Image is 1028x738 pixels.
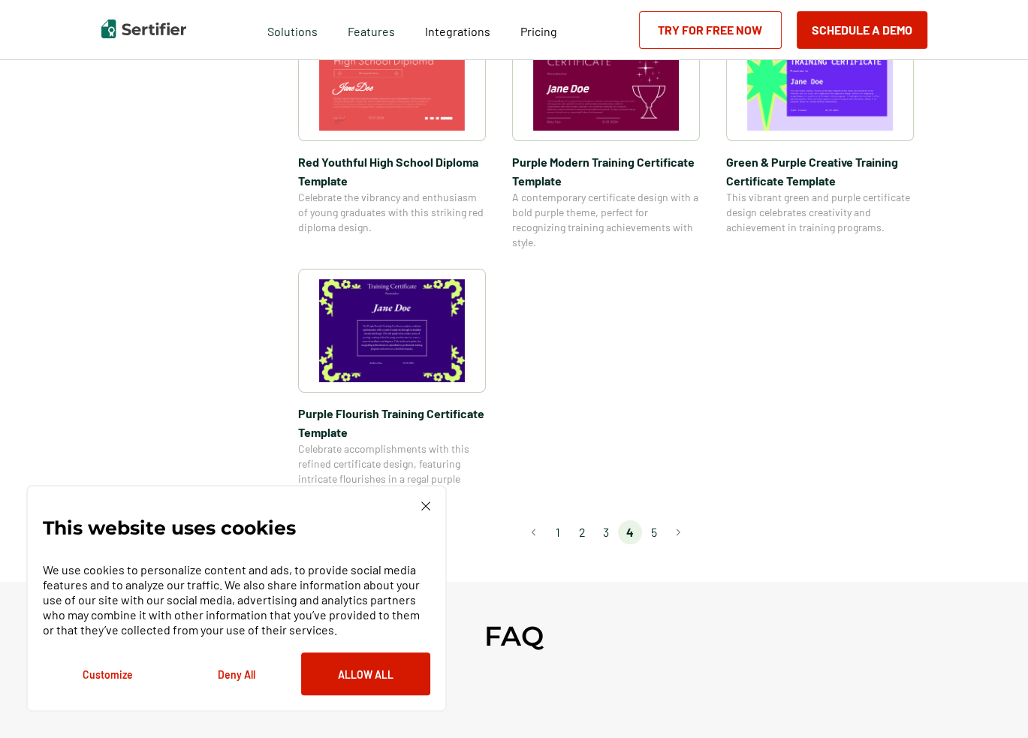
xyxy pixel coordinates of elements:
img: Cookie Popup Close [421,502,430,511]
li: page 5 [642,520,666,544]
a: Purple Modern Training Certificate TemplatePurple Modern Training Certificate TemplateA contempor... [512,17,700,250]
li: page 2 [570,520,594,544]
p: We use cookies to personalize content and ads, to provide social media features and to analyze ou... [43,562,430,637]
a: Red Youthful High School Diploma TemplateRed Youthful High School Diploma TemplateCelebrate the v... [298,17,486,250]
li: page 3 [594,520,618,544]
button: Customize [43,652,172,695]
img: Sertifier | Digital Credentialing Platform [101,20,186,38]
iframe: Chat Widget [953,666,1028,738]
span: A contemporary certificate design with a bold purple theme, perfect for recognizing training achi... [512,190,700,250]
button: Go to next page [666,520,690,544]
span: Red Youthful High School Diploma Template [298,152,486,190]
img: Red Youthful High School Diploma Template [319,28,465,131]
span: Celebrate accomplishments with this refined certificate design, featuring intricate flourishes in... [298,441,486,502]
a: Pricing [520,20,557,39]
p: This website uses cookies [43,520,296,535]
span: Celebrate the vibrancy and enthusiasm of young graduates with this striking red diploma design. [298,190,486,235]
li: page 4 [618,520,642,544]
button: Schedule a Demo [797,11,927,49]
h2: FAQ [484,619,544,652]
a: Try for Free Now [639,11,782,49]
span: Purple Modern Training Certificate Template [512,152,700,190]
button: Allow All [301,652,430,695]
img: Purple Modern Training Certificate Template [533,28,679,131]
a: Green & Purple Creative Training Certificate TemplateGreen & Purple Creative Training Certificate... [726,17,914,250]
span: Purple Flourish Training Certificate Template [298,404,486,441]
a: Integrations [425,20,490,39]
button: Go to previous page [522,520,546,544]
span: Pricing [520,24,557,38]
a: Purple Flourish Training Certificate TemplatePurple Flourish Training Certificate TemplateCelebra... [298,269,486,502]
span: This vibrant green and purple certificate design celebrates creativity and achievement in trainin... [726,190,914,235]
span: Green & Purple Creative Training Certificate Template [726,152,914,190]
span: Features [348,20,395,39]
button: Deny All [172,652,301,695]
img: Purple Flourish Training Certificate Template [319,279,465,382]
li: page 1 [546,520,570,544]
span: Solutions [267,20,318,39]
span: Integrations [425,24,490,38]
img: Green & Purple Creative Training Certificate Template [747,28,893,131]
